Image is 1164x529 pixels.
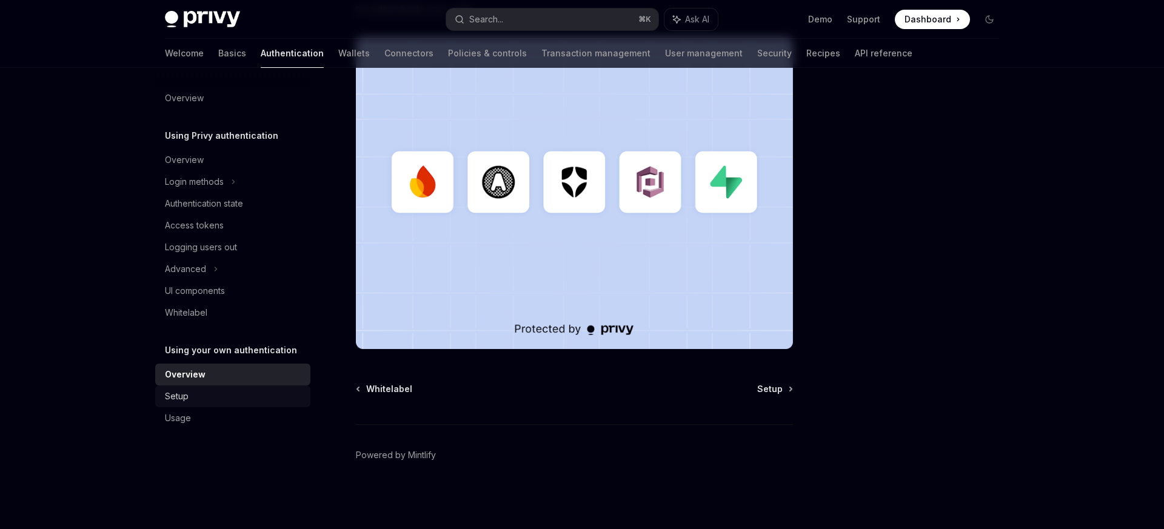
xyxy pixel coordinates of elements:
span: Ask AI [685,13,709,25]
div: Overview [165,153,204,167]
button: Ask AI [664,8,718,30]
a: Basics [218,39,246,68]
a: Overview [155,364,310,385]
span: Setup [757,383,783,395]
a: Wallets [338,39,370,68]
span: Dashboard [905,13,951,25]
a: Overview [155,149,310,171]
h5: Using your own authentication [165,343,297,358]
a: UI components [155,280,310,302]
div: Whitelabel [165,305,207,320]
a: Connectors [384,39,433,68]
a: Setup [757,383,792,395]
a: Authentication [261,39,324,68]
a: Demo [808,13,832,25]
button: Search...⌘K [446,8,658,30]
a: Security [757,39,792,68]
img: JWT-based auth splash [356,37,793,349]
a: Recipes [806,39,840,68]
div: Logging users out [165,240,237,255]
a: Whitelabel [155,302,310,324]
div: Usage [165,411,191,425]
a: Authentication state [155,193,310,215]
a: Access tokens [155,215,310,236]
a: Setup [155,385,310,407]
h5: Using Privy authentication [165,128,278,143]
a: Whitelabel [357,383,412,395]
a: Overview [155,87,310,109]
a: Welcome [165,39,204,68]
a: API reference [855,39,912,68]
div: UI components [165,284,225,298]
span: ⌘ K [638,15,651,24]
div: Overview [165,367,206,382]
div: Authentication state [165,196,243,211]
button: Toggle dark mode [980,10,999,29]
div: Search... [469,12,503,27]
div: Advanced [165,262,206,276]
div: Setup [165,389,189,404]
a: Powered by Mintlify [356,449,436,461]
div: Overview [165,91,204,105]
div: Access tokens [165,218,224,233]
a: Dashboard [895,10,970,29]
a: Support [847,13,880,25]
a: Logging users out [155,236,310,258]
span: Whitelabel [366,383,412,395]
a: Transaction management [541,39,651,68]
img: dark logo [165,11,240,28]
a: User management [665,39,743,68]
div: Login methods [165,175,224,189]
a: Usage [155,407,310,429]
a: Policies & controls [448,39,527,68]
